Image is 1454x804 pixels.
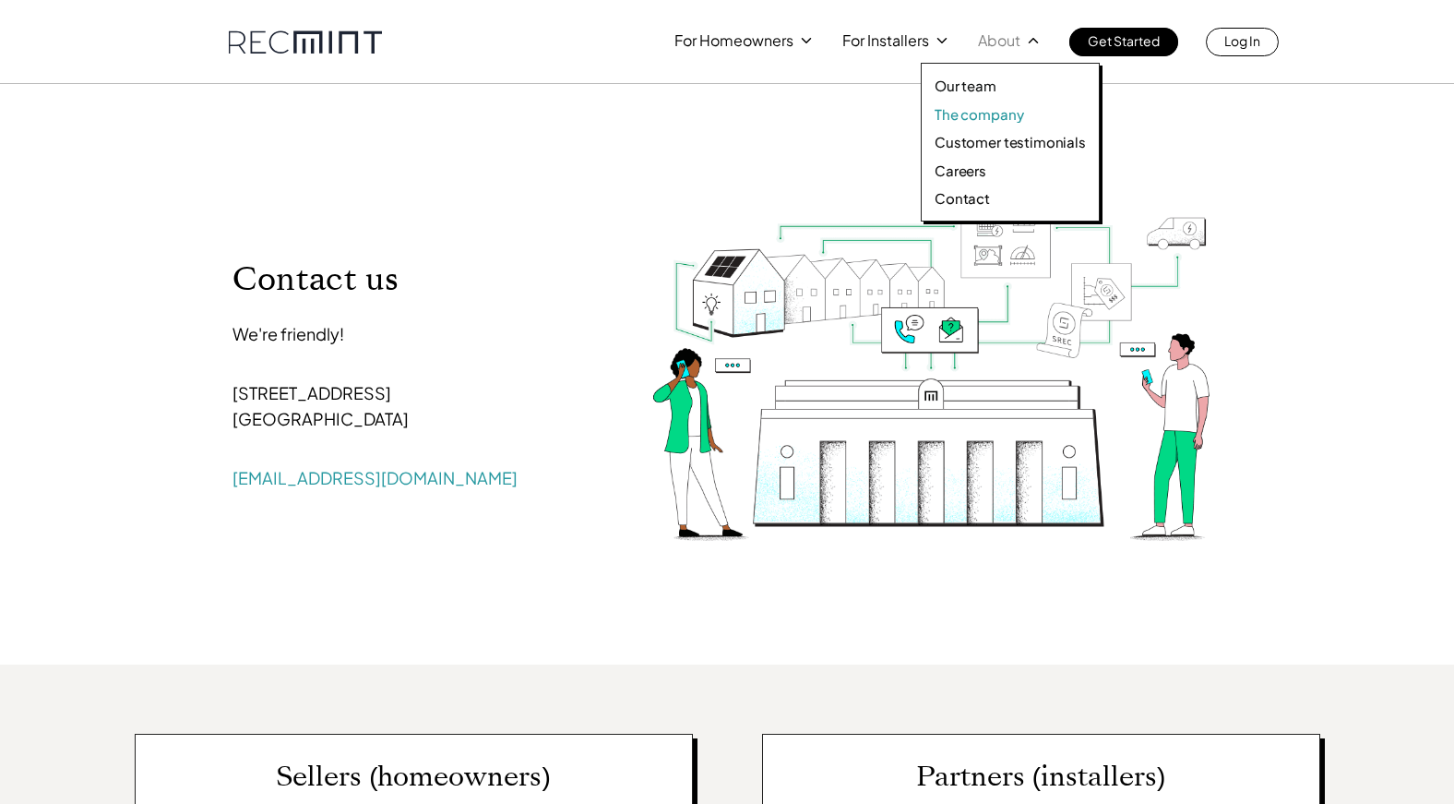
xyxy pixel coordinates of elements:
a: Log In [1206,28,1279,56]
p: Contact [935,189,990,208]
a: Careers [935,162,1086,180]
p: About [978,28,1020,54]
p: Contact us [232,258,595,300]
a: Get Started [1069,28,1178,56]
p: [STREET_ADDRESS] [GEOGRAPHIC_DATA] [232,354,595,458]
p: Partners (installers) [916,762,1166,793]
p: The company [935,105,1023,124]
a: [EMAIL_ADDRESS][DOMAIN_NAME] [232,467,518,488]
a: Our team [935,77,1086,95]
a: The company [935,105,1086,124]
p: Get Started [1088,28,1160,54]
p: Careers [935,162,986,180]
p: We're friendly! [232,321,595,347]
p: For Installers [842,28,929,54]
p: Log In [1224,28,1260,54]
p: Sellers (homeowners) [276,762,551,793]
p: For Homeowners [674,28,793,54]
a: Customer testimonials [935,133,1086,151]
a: Contact [935,189,1086,208]
p: Our team [935,77,996,95]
